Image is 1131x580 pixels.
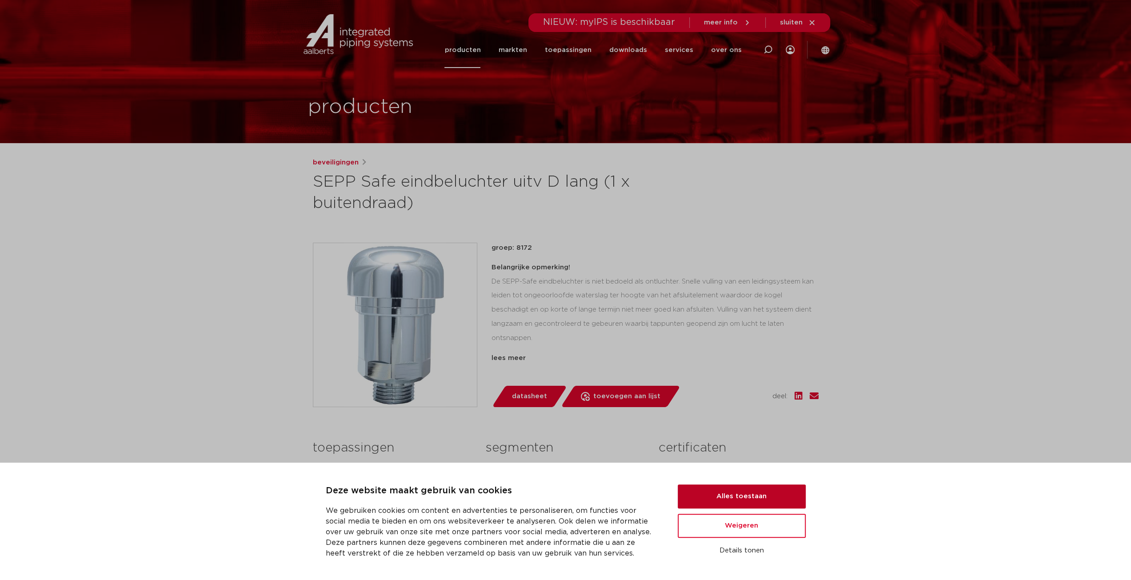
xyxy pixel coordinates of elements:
[444,32,741,68] nav: Menu
[486,439,645,457] h3: segmenten
[711,32,741,68] a: over ons
[326,505,656,559] p: We gebruiken cookies om content en advertenties te personaliseren, om functies voor social media ...
[492,260,819,349] div: De SEPP-Safe eindbeluchter is niet bedoeld als ontluchter. Snelle vulling van een leidingsysteem ...
[313,439,472,457] h3: toepassingen
[593,389,660,404] span: toevoegen aan lijst
[492,353,819,364] div: lees meer
[664,32,693,68] a: services
[786,32,795,68] div: my IPS
[498,32,527,68] a: markten
[492,264,570,271] strong: Belangrijke opmerking!
[704,19,751,27] a: meer info
[313,157,359,168] a: beveiligingen
[313,172,647,214] h1: SEPP Safe eindbeluchter uitv D lang (1 x buitendraad)
[678,484,806,508] button: Alles toestaan
[512,389,547,404] span: datasheet
[678,543,806,558] button: Details tonen
[659,439,818,457] h3: certificaten
[772,391,787,402] span: deel:
[780,19,803,26] span: sluiten
[492,243,819,253] p: groep: 8172
[308,93,412,121] h1: producten
[492,386,567,407] a: datasheet
[609,32,647,68] a: downloads
[543,18,675,27] span: NIEUW: myIPS is beschikbaar
[678,514,806,538] button: Weigeren
[704,19,738,26] span: meer info
[444,32,480,68] a: producten
[544,32,591,68] a: toepassingen
[326,484,656,498] p: Deze website maakt gebruik van cookies
[780,19,816,27] a: sluiten
[313,243,477,407] img: Product Image for SEPP Safe eindbeluchter uitv D lang (1 x buitendraad)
